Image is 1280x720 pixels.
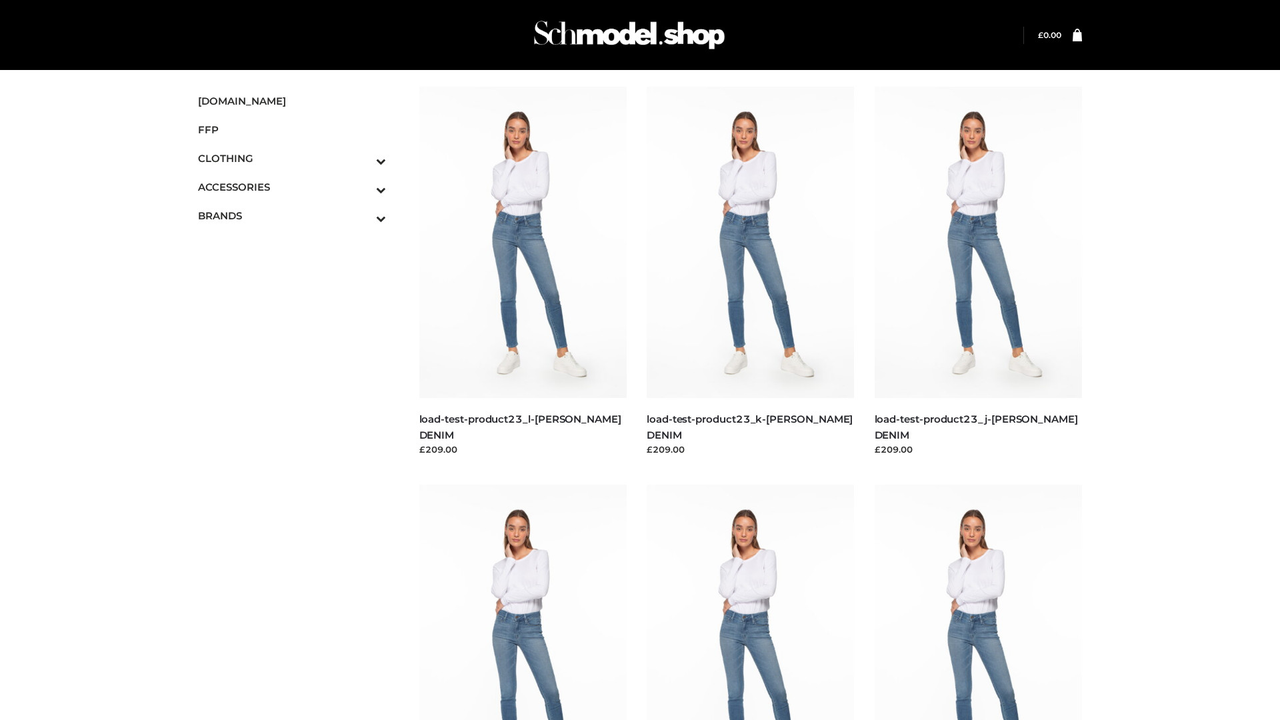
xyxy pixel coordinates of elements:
a: £0.00 [1038,30,1061,40]
span: ACCESSORIES [198,179,386,195]
button: Toggle Submenu [339,201,386,230]
a: BRANDSToggle Submenu [198,201,386,230]
a: ACCESSORIESToggle Submenu [198,173,386,201]
img: Schmodel Admin 964 [529,9,729,61]
a: FFP [198,115,386,144]
a: load-test-product23_k-[PERSON_NAME] DENIM [647,413,853,441]
span: £ [1038,30,1043,40]
a: [DOMAIN_NAME] [198,87,386,115]
button: Toggle Submenu [339,144,386,173]
a: CLOTHINGToggle Submenu [198,144,386,173]
button: Toggle Submenu [339,173,386,201]
span: FFP [198,122,386,137]
bdi: 0.00 [1038,30,1061,40]
a: load-test-product23_j-[PERSON_NAME] DENIM [875,413,1078,441]
div: £209.00 [647,443,855,456]
div: £209.00 [419,443,627,456]
div: £209.00 [875,443,1083,456]
span: BRANDS [198,208,386,223]
span: [DOMAIN_NAME] [198,93,386,109]
span: CLOTHING [198,151,386,166]
a: load-test-product23_l-[PERSON_NAME] DENIM [419,413,621,441]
